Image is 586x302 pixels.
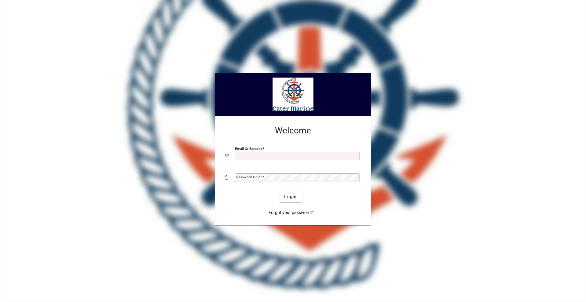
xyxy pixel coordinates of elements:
[266,207,315,218] a: Forgot your password?
[236,175,262,179] mat-label: Password or Pin
[269,209,313,216] span: Forgot your password?
[284,194,297,200] span: Login
[279,191,302,202] button: Login
[225,126,361,136] h2: Welcome
[235,147,262,151] mat-label: Email or Barcode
